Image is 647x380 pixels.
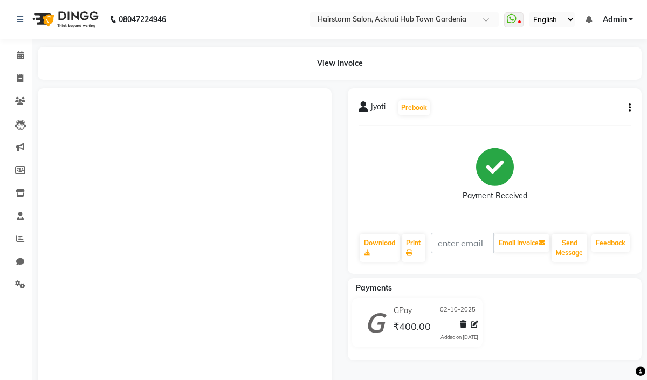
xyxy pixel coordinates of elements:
div: View Invoice [38,47,642,80]
button: Send Message [552,234,587,262]
span: Admin [603,14,627,25]
input: enter email [431,233,494,253]
div: Payment Received [463,190,527,202]
a: Feedback [591,234,630,252]
button: Email Invoice [494,234,549,252]
img: logo [27,4,101,34]
a: Print [402,234,425,262]
span: ₹400.00 [393,320,431,335]
button: Prebook [398,100,430,115]
span: Jyoti [370,101,386,116]
a: Download [360,234,400,262]
span: GPay [394,305,412,316]
span: Payments [356,283,392,293]
div: Added on [DATE] [440,334,478,341]
b: 08047224946 [119,4,166,34]
span: 02-10-2025 [440,305,476,316]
